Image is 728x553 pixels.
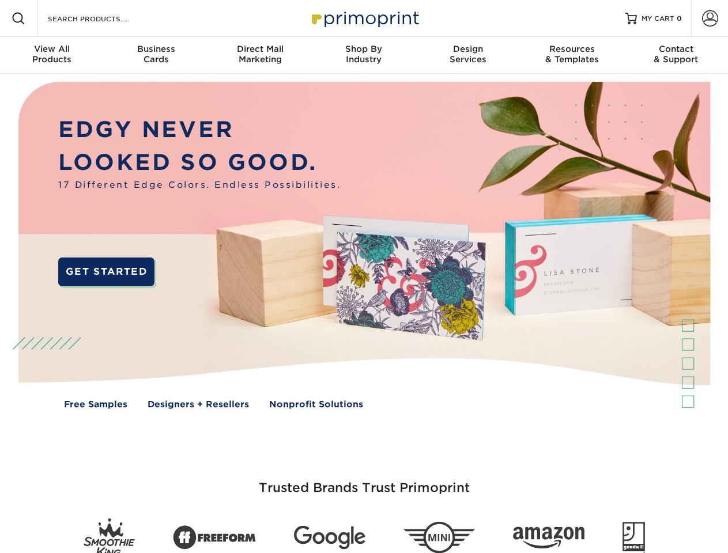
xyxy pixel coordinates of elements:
a: Designers + Resellers [148,398,249,411]
span: Shop By [312,44,416,54]
a: GET STARTED [58,257,154,286]
a: DesignServices [416,37,520,74]
p: LOOKED SO GOOD. [58,146,341,179]
img: Primoprint [307,6,422,31]
div: Cards [104,44,208,65]
div: Industry [312,44,416,65]
img: Amazon [513,527,584,549]
p: EDGY NEVER [58,113,341,146]
img: Goodwill [623,522,645,553]
a: Shop ByIndustry [312,37,416,74]
img: Google [294,526,365,550]
a: Contact& Support [624,37,728,74]
h3: Trusted Brands Trust Primoprint [27,453,701,509]
div: & Support [624,44,728,65]
a: Nonprofit Solutions [269,398,363,411]
span: 0 [677,14,682,22]
input: SEARCH PRODUCTS..... [47,12,159,25]
a: Resources& Templates [520,37,624,74]
span: MY CART [642,14,674,24]
div: Services [416,44,520,65]
span: Resources [520,44,624,54]
span: Contact [624,44,728,54]
span: 17 Different Edge Colors. Endless Possibilities. [58,179,341,192]
div: Marketing [208,44,312,65]
div: & Templates [520,44,624,65]
span: Direct Mail [208,44,312,54]
span: Design [416,44,520,54]
a: Direct MailMarketing [208,37,312,74]
a: BusinessCards [104,37,208,74]
a: Free Samples [64,398,127,411]
span: Business [104,44,208,54]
